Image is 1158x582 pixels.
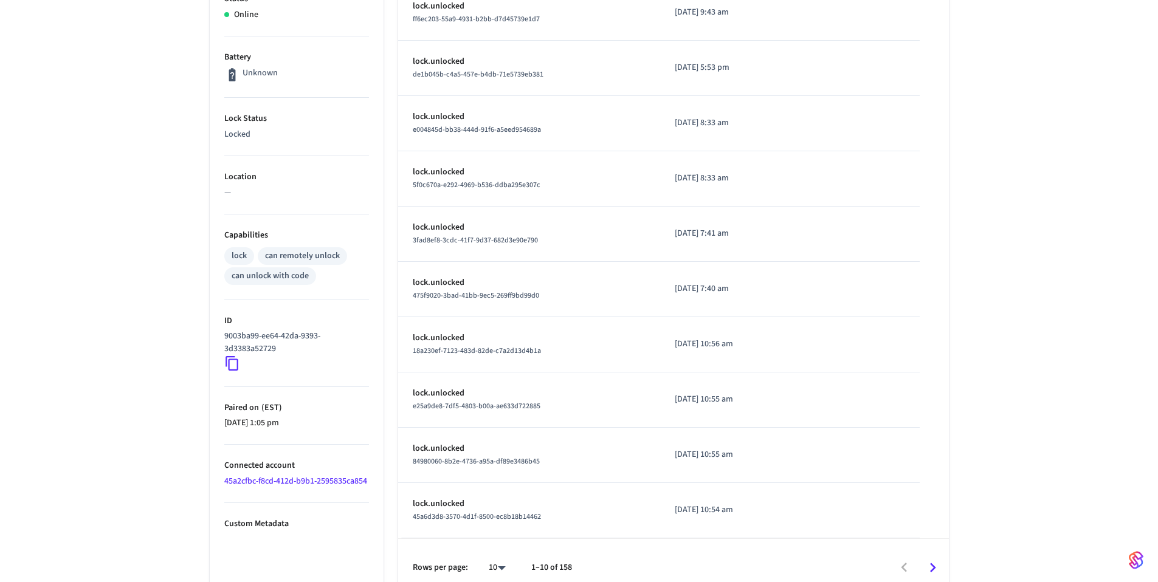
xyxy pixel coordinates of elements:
[413,69,543,80] span: de1b045b-c4a5-457e-b4db-71e5739eb381
[265,250,340,262] div: can remotely unlock
[675,448,789,461] p: [DATE] 10:55 am
[675,338,789,351] p: [DATE] 10:56 am
[413,111,646,123] p: lock.unlocked
[413,166,646,179] p: lock.unlocked
[224,187,369,199] p: —
[243,67,278,80] p: Unknown
[413,14,540,24] span: ff6ec203-55a9-4931-b2bb-d7d45739e1d7
[918,553,947,582] button: Go to next page
[224,402,369,414] p: Paired on
[675,61,789,74] p: [DATE] 5:53 pm
[224,112,369,125] p: Lock Status
[413,125,541,135] span: e004845d-bb38-444d-91f6-a5eed954689a
[413,332,646,344] p: lock.unlocked
[1129,550,1143,570] img: SeamLogoGradient.69752ec5.svg
[675,227,789,240] p: [DATE] 7:41 am
[675,172,789,185] p: [DATE] 8:33 am
[413,55,646,68] p: lock.unlocked
[531,561,572,574] p: 1–10 of 158
[413,442,646,455] p: lock.unlocked
[224,128,369,141] p: Locked
[413,235,538,245] span: 3fad8ef8-3cdc-41f7-9d37-682d3e90e790
[413,276,646,289] p: lock.unlocked
[224,459,369,472] p: Connected account
[413,180,540,190] span: 5f0c670a-e292-4969-b536-ddba295e307c
[234,9,258,21] p: Online
[675,504,789,516] p: [DATE] 10:54 am
[224,330,364,355] p: 9003ba99-ee64-42da-9393-3d3383a52729
[413,290,539,301] span: 475f9020-3bad-41bb-9ec5-269ff9bd99d0
[413,498,646,510] p: lock.unlocked
[224,51,369,64] p: Battery
[224,475,367,487] a: 45a2cfbc-f8cd-412d-b9b1-2595835ca854
[413,387,646,400] p: lock.unlocked
[413,512,541,522] span: 45a6d3d8-3570-4d1f-8500-ec8b18b14462
[224,171,369,183] p: Location
[413,401,540,411] span: e25a9de8-7df5-4803-b00a-ae633d722885
[224,315,369,327] p: ID
[483,559,512,577] div: 10
[224,229,369,242] p: Capabilities
[675,393,789,406] p: [DATE] 10:55 am
[675,117,789,129] p: [DATE] 8:33 am
[413,456,540,467] span: 84980060-8b2e-4736-a95a-df89e3486b45
[259,402,282,414] span: ( EST )
[224,518,369,530] p: Custom Metadata
[224,417,369,430] p: [DATE] 1:05 pm
[413,346,541,356] span: 18a230ef-7123-483d-82de-c7a2d13d4b1a
[413,221,646,234] p: lock.unlocked
[413,561,468,574] p: Rows per page:
[675,6,789,19] p: [DATE] 9:43 am
[232,270,309,282] div: can unlock with code
[675,282,789,295] p: [DATE] 7:40 am
[232,250,247,262] div: lock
